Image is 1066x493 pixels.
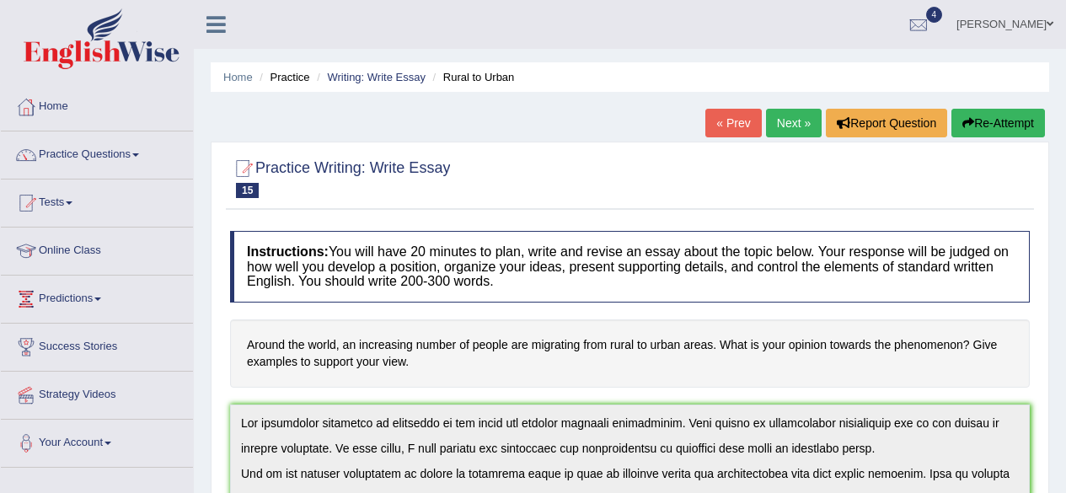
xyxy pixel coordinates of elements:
a: Strategy Videos [1,372,193,414]
a: Your Account [1,420,193,462]
button: Re-Attempt [951,109,1045,137]
a: Online Class [1,228,193,270]
button: Report Question [826,109,947,137]
a: Home [1,83,193,126]
a: Practice Questions [1,131,193,174]
h4: Around the world, an increasing number of people are migrating from rural to urban areas. What is... [230,319,1030,388]
li: Rural to Urban [429,69,515,85]
h4: You will have 20 minutes to plan, write and revise an essay about the topic below. Your response ... [230,231,1030,303]
a: Tests [1,180,193,222]
a: Home [223,71,253,83]
span: 15 [236,183,259,198]
li: Practice [255,69,309,85]
a: Predictions [1,276,193,318]
a: « Prev [705,109,761,137]
b: Instructions: [247,244,329,259]
a: Next » [766,109,822,137]
span: 4 [926,7,943,23]
a: Writing: Write Essay [327,71,426,83]
a: Success Stories [1,324,193,366]
h2: Practice Writing: Write Essay [230,156,450,198]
